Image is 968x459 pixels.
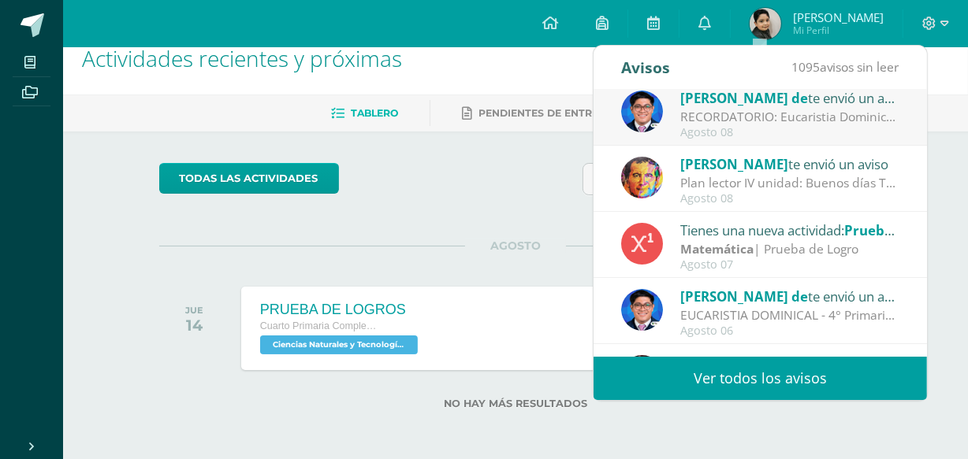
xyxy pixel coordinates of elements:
div: JUE [185,305,203,316]
span: [PERSON_NAME] [680,155,788,173]
div: Agosto 08 [680,126,899,139]
img: 58b4d9892dd1b0461661a21087f605a8.png [750,8,781,39]
span: Cuarto Primaria Complementaria [260,320,378,331]
div: Tienes una nueva actividad: [680,220,899,240]
div: te envió un aviso [680,87,899,108]
span: 1095 [791,58,820,76]
div: | Prueba de Logro [680,240,899,258]
span: Prueba de Unidad [844,221,963,239]
div: Agosto 08 [680,192,899,205]
span: Actividades recientes y próximas [82,43,402,73]
label: No hay más resultados [159,398,873,409]
div: 14 [185,316,203,335]
input: Busca una actividad próxima aquí... [583,164,872,194]
div: RECORDATORIO: Eucaristia Dominical - Signo de la Biblia.: Saludos cordiales Padres de Familia. Co... [680,108,899,126]
img: 038ac9c5e6207f3bea702a86cda391b3.png [621,289,663,331]
a: Ver todos los avisos [594,357,927,400]
img: 49d5a75e1ce6d2edc12003b83b1ef316.png [621,157,663,198]
span: AGOSTO [465,239,566,253]
div: Plan lector IV unidad: Buenos días Traer para el día lunes el libro "¿Dónde se metió la abuela?. ... [680,174,899,192]
div: PRUEBA DE LOGROS [260,302,422,318]
span: [PERSON_NAME] [680,354,788,372]
strong: Matemática [680,240,754,257]
img: 038ac9c5e6207f3bea702a86cda391b3.png [621,91,663,132]
a: Tablero [331,101,398,126]
img: 17d5d95429b14b8bb66d77129096e0a8.png [621,355,663,397]
span: Pendientes de entrega [478,107,613,119]
div: Agosto 07 [680,258,899,272]
div: Avisos [621,46,670,89]
div: Agosto 06 [680,324,899,338]
span: avisos sin leer [791,58,899,76]
span: Mi Perfil [793,24,884,37]
span: [PERSON_NAME] [793,9,884,25]
span: Ciencias Naturales y Tecnología 'B' [260,335,418,354]
a: Pendientes de entrega [462,101,613,126]
span: Tablero [351,107,398,119]
div: EUCARISTIA DOMINICAL - 4° Primaria- Signo de la Biblia: Saludos cordiales. Gusto en saludarles. P... [680,306,899,324]
div: te envió un aviso [680,352,899,372]
span: [PERSON_NAME] de [680,89,808,107]
span: [PERSON_NAME] de [680,287,808,305]
a: todas las Actividades [159,163,339,194]
div: te envió un aviso [680,154,899,174]
div: te envió un aviso [680,286,899,306]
